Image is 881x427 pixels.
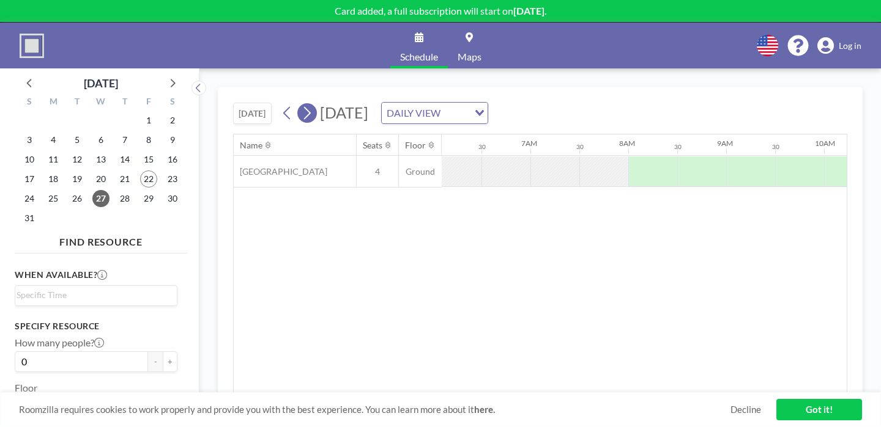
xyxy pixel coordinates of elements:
[140,112,157,129] span: Friday, August 1, 2025
[474,404,495,415] a: here.
[164,151,181,168] span: Saturday, August 16, 2025
[384,105,443,121] span: DAILY VIEW
[164,131,181,148] span: Saturday, August 9, 2025
[19,404,730,415] span: Roomzilla requires cookies to work properly and provide you with the best experience. You can lea...
[363,140,382,151] div: Seats
[717,139,733,148] div: 9AM
[674,143,682,151] div: 30
[400,52,438,62] span: Schedule
[390,23,448,68] a: Schedule
[444,105,467,121] input: Search for option
[21,151,38,168] span: Sunday, August 10, 2025
[45,151,62,168] span: Monday, August 11, 2025
[92,190,110,207] span: Wednesday, August 27, 2025
[15,286,177,304] div: Search for option
[148,351,163,372] button: -
[89,95,113,111] div: W
[69,131,86,148] span: Tuesday, August 5, 2025
[92,151,110,168] span: Wednesday, August 13, 2025
[140,170,157,188] span: Friday, August 22, 2025
[69,151,86,168] span: Tuesday, August 12, 2025
[576,143,584,151] div: 30
[45,131,62,148] span: Monday, August 4, 2025
[240,140,262,151] div: Name
[815,139,835,148] div: 10AM
[140,131,157,148] span: Friday, August 8, 2025
[320,103,368,122] span: [DATE]
[140,151,157,168] span: Friday, August 15, 2025
[69,170,86,188] span: Tuesday, August 19, 2025
[730,404,761,415] a: Decline
[234,166,327,177] span: [GEOGRAPHIC_DATA]
[160,95,184,111] div: S
[405,140,426,151] div: Floor
[15,382,37,394] label: Floor
[399,166,442,177] span: Ground
[164,190,181,207] span: Saturday, August 30, 2025
[521,139,537,148] div: 7AM
[21,131,38,148] span: Sunday, August 3, 2025
[84,75,118,92] div: [DATE]
[478,143,486,151] div: 30
[458,52,481,62] span: Maps
[513,5,545,16] b: [DATE]
[45,190,62,207] span: Monday, August 25, 2025
[21,210,38,227] span: Sunday, August 31, 2025
[163,351,177,372] button: +
[776,399,862,420] a: Got it!
[15,321,177,332] h3: Specify resource
[136,95,160,111] div: F
[382,103,488,123] div: Search for option
[357,166,398,177] span: 4
[839,40,861,51] span: Log in
[21,170,38,188] span: Sunday, August 17, 2025
[113,95,136,111] div: T
[18,95,42,111] div: S
[116,190,133,207] span: Thursday, August 28, 2025
[140,190,157,207] span: Friday, August 29, 2025
[817,37,861,54] a: Log in
[20,34,44,58] img: organization-logo
[164,112,181,129] span: Saturday, August 2, 2025
[45,170,62,188] span: Monday, August 18, 2025
[92,131,110,148] span: Wednesday, August 6, 2025
[92,170,110,188] span: Wednesday, August 20, 2025
[164,170,181,188] span: Saturday, August 23, 2025
[116,131,133,148] span: Thursday, August 7, 2025
[233,103,272,124] button: [DATE]
[116,151,133,168] span: Thursday, August 14, 2025
[17,288,170,302] input: Search for option
[772,143,779,151] div: 30
[448,23,491,68] a: Maps
[42,95,65,111] div: M
[619,139,635,148] div: 8AM
[116,170,133,188] span: Thursday, August 21, 2025
[15,231,187,248] h4: FIND RESOURCE
[21,190,38,207] span: Sunday, August 24, 2025
[15,337,104,349] label: How many people?
[65,95,89,111] div: T
[69,190,86,207] span: Tuesday, August 26, 2025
